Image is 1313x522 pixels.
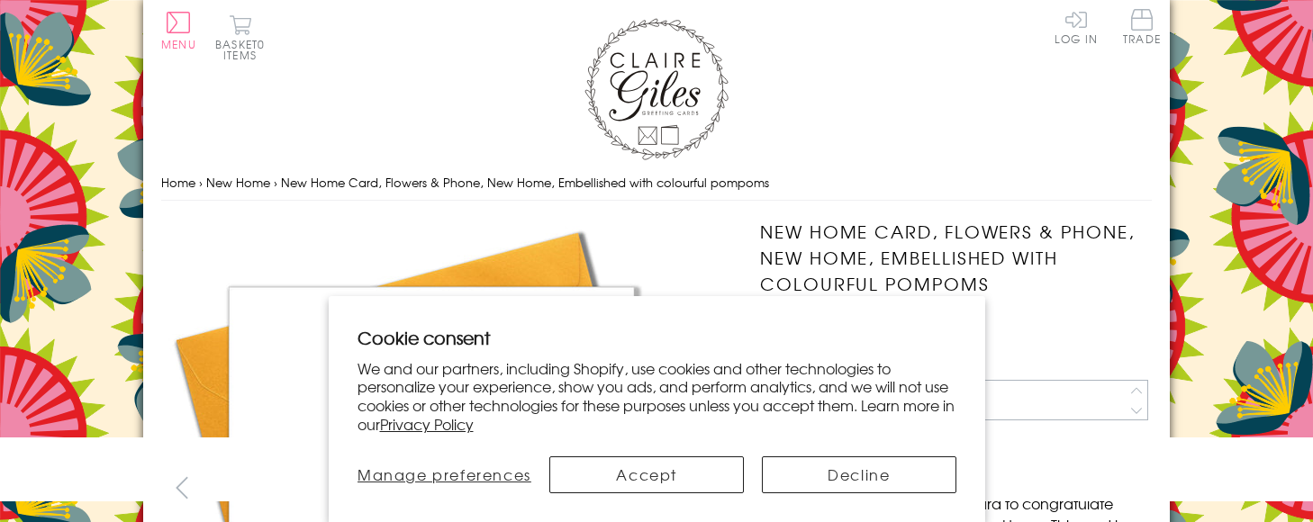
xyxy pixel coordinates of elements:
[549,456,744,493] button: Accept
[281,174,769,191] span: New Home Card, Flowers & Phone, New Home, Embellished with colourful pompoms
[1055,9,1098,44] a: Log In
[161,174,195,191] a: Home
[1123,9,1161,48] a: Trade
[358,463,531,485] span: Manage preferences
[358,325,956,350] h2: Cookie consent
[206,174,270,191] a: New Home
[760,219,1152,296] h1: New Home Card, Flowers & Phone, New Home, Embellished with colourful pompoms
[215,14,265,60] button: Basket0 items
[358,359,956,434] p: We and our partners, including Shopify, use cookies and other technologies to personalize your ex...
[274,174,277,191] span: ›
[161,12,196,49] button: Menu
[199,174,203,191] span: ›
[762,456,956,493] button: Decline
[358,456,532,493] button: Manage preferences
[161,467,202,508] button: prev
[161,36,196,52] span: Menu
[584,18,729,160] img: Claire Giles Greetings Cards
[223,36,265,63] span: 0 items
[1123,9,1161,44] span: Trade
[161,165,1152,202] nav: breadcrumbs
[380,413,474,435] a: Privacy Policy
